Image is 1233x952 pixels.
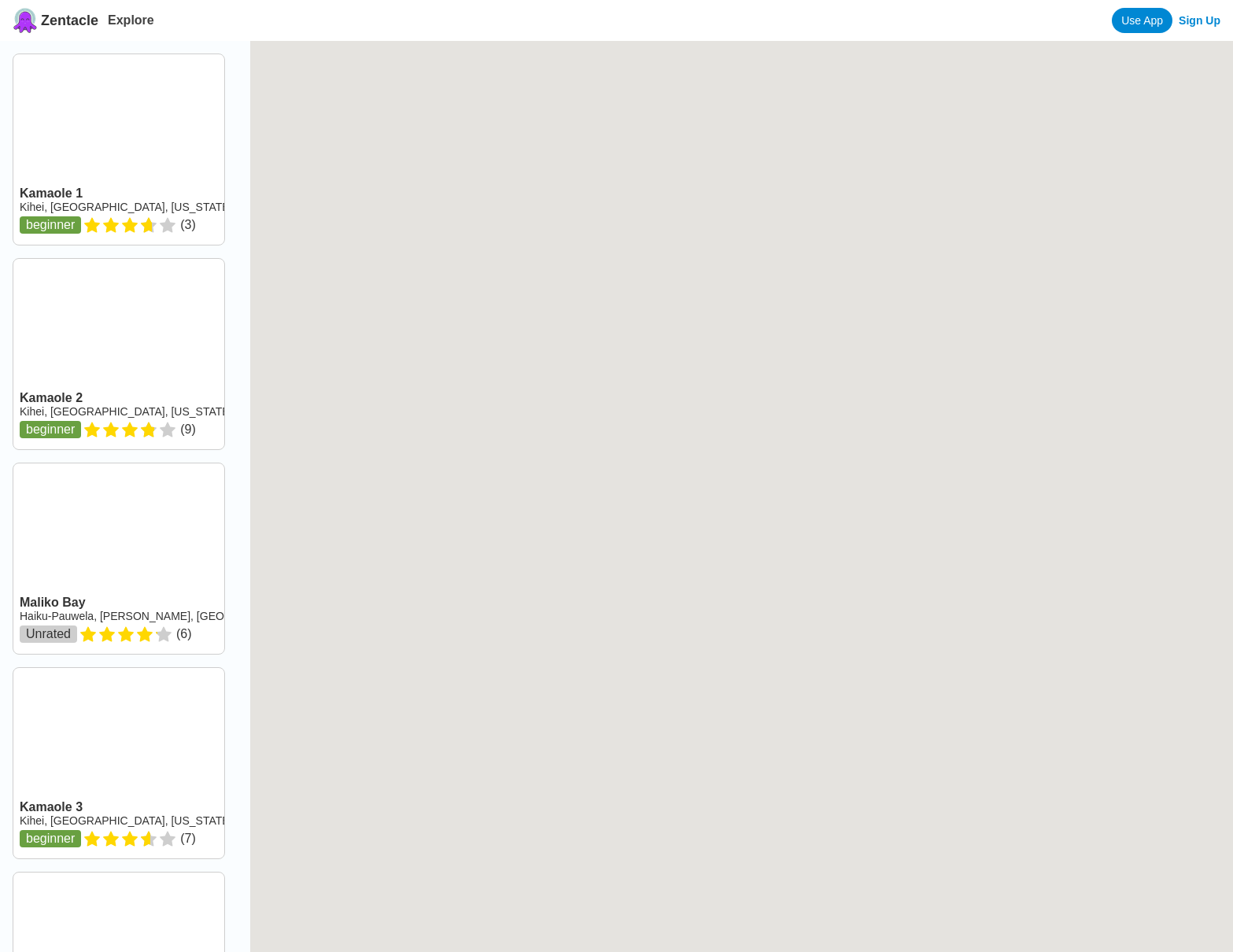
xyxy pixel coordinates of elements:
a: Explore [108,13,154,27]
a: Zentacle logoZentacle [13,8,98,33]
span: Zentacle [41,13,98,29]
a: Kihei, [GEOGRAPHIC_DATA], [US_STATE] [20,814,232,827]
a: Sign Up [1179,14,1220,27]
img: Zentacle logo [13,8,38,33]
a: Use App [1112,8,1172,33]
a: Haiku-Pauwela, [PERSON_NAME], [GEOGRAPHIC_DATA] [20,610,312,622]
a: Kihei, [GEOGRAPHIC_DATA], [US_STATE] [20,201,232,213]
a: Kihei, [GEOGRAPHIC_DATA], [US_STATE] [20,405,232,418]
